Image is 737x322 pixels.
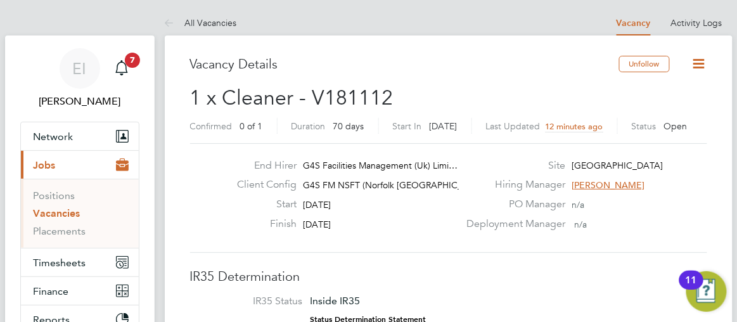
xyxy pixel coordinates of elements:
h3: IR35 Determination [190,268,707,285]
span: G4S Facilities Management (Uk) Limi… [303,160,458,171]
span: 7 [125,53,140,68]
label: Site [459,159,565,172]
a: 7 [109,48,134,89]
a: Vacancies [34,207,80,219]
span: Inside IR35 [311,295,361,307]
span: Esther Isaac [20,94,139,109]
label: Duration [292,120,326,132]
span: EI [73,60,87,77]
label: Deployment Manager [459,217,565,231]
button: Jobs [21,151,139,179]
span: Open [664,120,688,132]
a: Placements [34,225,86,237]
span: 0 of 1 [240,120,263,132]
span: [PERSON_NAME] [572,179,644,191]
div: 11 [686,280,697,297]
a: Vacancy [617,18,651,29]
span: Network [34,131,74,143]
button: Timesheets [21,248,139,276]
label: Finish [227,217,297,231]
label: Start In [393,120,422,132]
span: [DATE] [430,120,458,132]
a: Positions [34,190,75,202]
h3: Vacancy Details [190,56,619,72]
a: EI[PERSON_NAME] [20,48,139,109]
span: 1 x Cleaner - V181112 [190,86,394,110]
span: Jobs [34,159,56,171]
span: n/a [574,219,587,230]
span: 12 minutes ago [546,121,603,132]
span: Finance [34,285,69,297]
button: Unfollow [619,56,670,72]
label: PO Manager [459,198,565,211]
span: [DATE] [303,199,331,210]
label: Last Updated [486,120,541,132]
label: Status [632,120,657,132]
button: Open Resource Center, 11 new notifications [686,271,727,312]
label: Confirmed [190,120,233,132]
a: All Vacancies [165,17,237,29]
label: Hiring Manager [459,178,565,191]
span: G4S FM NSFT (Norfolk [GEOGRAPHIC_DATA] Foun… [303,179,520,191]
label: IR35 Status [203,295,303,308]
div: Jobs [21,179,139,248]
button: Finance [21,277,139,305]
a: Activity Logs [671,17,722,29]
span: [GEOGRAPHIC_DATA] [572,160,663,171]
label: Client Config [227,178,297,191]
span: [DATE] [303,219,331,230]
label: Start [227,198,297,211]
button: Network [21,122,139,150]
span: Timesheets [34,257,86,269]
span: 70 days [333,120,364,132]
span: n/a [572,199,584,210]
label: End Hirer [227,159,297,172]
